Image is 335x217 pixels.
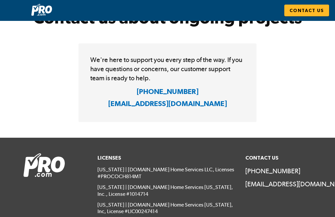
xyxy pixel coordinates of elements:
[90,86,245,99] a: [PHONE_NUMBER]
[137,86,199,99] h4: [PHONE_NUMBER]
[108,99,227,111] h4: [EMAIL_ADDRESS][DOMAIN_NAME]
[97,166,238,180] p: [US_STATE] | [DOMAIN_NAME] Home Services LLC, Licenses #PROCOCH814MT
[90,55,245,83] p: We're here to support you every step of the way. If you have questions or concerns, our customer ...
[24,153,65,177] img: Pro.com logo
[97,202,238,215] p: [US_STATE] | [DOMAIN_NAME] Home Services [US_STATE], Inc, License #LIC00247414
[90,99,245,111] a: [EMAIL_ADDRESS][DOMAIN_NAME]
[245,153,311,163] h6: Contact Us
[31,4,52,16] img: Pro.com logo
[290,7,324,15] span: Contact Us
[284,5,329,17] a: Contact Us
[245,179,311,189] a: [EMAIL_ADDRESS][DOMAIN_NAME]
[97,153,238,163] h6: Licenses
[97,184,238,198] p: [US_STATE] | [DOMAIN_NAME] Home Services [US_STATE], Inc., License #1014714
[245,166,311,176] a: [PHONE_NUMBER]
